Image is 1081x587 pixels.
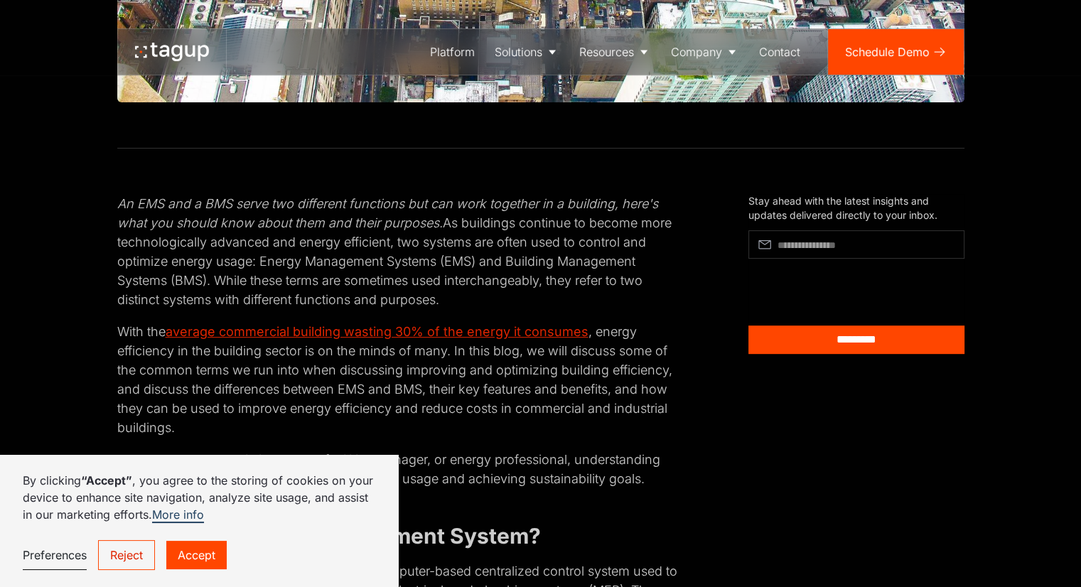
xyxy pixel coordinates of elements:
[117,450,680,488] p: Whether you are a building owner, facilities manager, or energy professional, understanding these...
[117,194,680,309] p: As buildings continue to become more technologically advanced and energy efficient, two systems a...
[23,472,375,523] p: By clicking , you agree to the storing of cookies on your device to enhance site navigation, anal...
[420,29,485,75] a: Platform
[166,541,227,569] a: Accept
[748,194,964,222] div: Stay ahead with the latest insights and updates delivered directly to your inbox.
[661,29,749,75] a: Company
[495,43,542,60] div: Solutions
[671,43,722,60] div: Company
[748,230,964,354] form: Article Subscribe
[828,29,964,75] a: Schedule Demo
[485,29,569,75] a: Solutions
[23,541,87,570] a: Preferences
[81,473,132,488] strong: “Accept”
[845,43,930,60] div: Schedule Demo
[166,324,588,339] a: average commercial building wasting 30% of the energy it consumes
[748,264,900,303] iframe: reCAPTCHA
[152,507,204,523] a: More info
[98,540,155,570] a: Reject
[749,29,810,75] a: Contact
[759,43,800,60] div: Contact
[579,43,634,60] div: Resources
[569,29,661,75] a: Resources
[430,43,475,60] div: Platform
[117,196,658,230] em: An EMS and a BMS serve two different functions but can work together in a building, here's what y...
[117,322,680,437] p: With the , energy efficiency in the building sector is on the minds of many. In this blog, we wil...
